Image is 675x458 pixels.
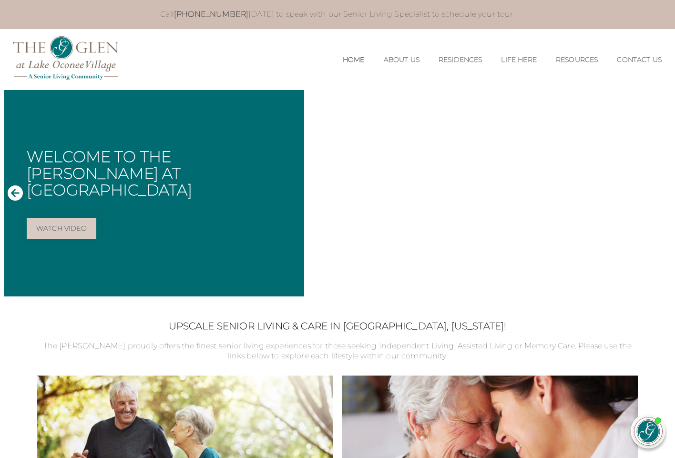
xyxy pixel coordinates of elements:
a: Home [343,56,365,64]
img: The Glen Lake Oconee Home [13,36,118,81]
a: About Us [384,56,419,64]
p: Call [DATE] to speak with our Senior Living Specialist to schedule your tour. [43,10,632,20]
p: The [PERSON_NAME] proudly offers the finest senior living experiences for those seeking Independe... [37,341,638,361]
a: Watch Video [27,218,96,239]
h1: Welcome to The [PERSON_NAME] at [GEOGRAPHIC_DATA] [27,148,297,199]
h2: Upscale Senior Living & Care in [GEOGRAPHIC_DATA], [US_STATE]! [37,320,638,332]
a: Life Here [501,56,536,64]
a: Resources [556,56,598,64]
a: Contact Us [617,56,662,64]
a: [PHONE_NUMBER] [174,10,248,19]
a: Residences [439,56,482,64]
img: avatar [634,417,662,445]
div: Slide 1 of 1 [4,90,671,296]
iframe: Embedded Vimeo Video [304,90,671,296]
button: Next Slide [652,184,667,202]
